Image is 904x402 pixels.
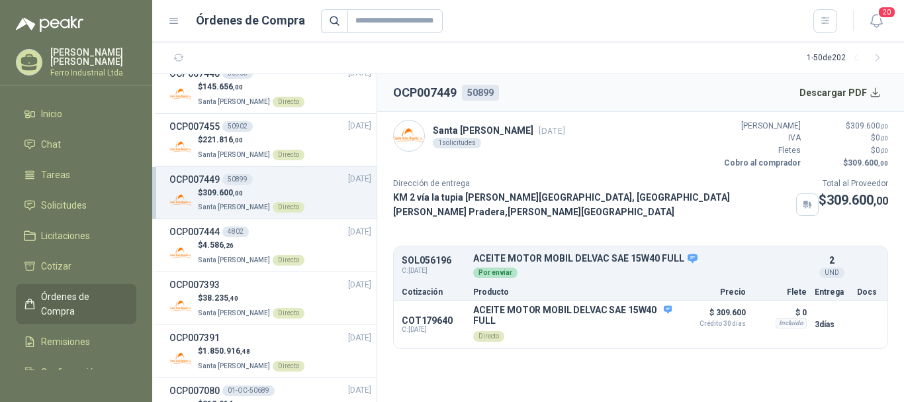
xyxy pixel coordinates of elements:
img: Company Logo [394,121,424,151]
span: Santa [PERSON_NAME] [198,203,270,211]
a: OCP00745550902[DATE] Company Logo$221.816,00Santa [PERSON_NAME]Directo [169,119,371,161]
p: Flete [754,288,807,296]
span: [DATE] [539,126,565,136]
p: SOL056196 [402,256,465,266]
a: OCP007393[DATE] Company Logo$38.235,40Santa [PERSON_NAME]Directo [169,277,371,319]
p: $ [198,81,304,93]
img: Company Logo [169,136,193,159]
p: $ [198,187,304,199]
span: [DATE] [348,173,371,185]
h3: OCP007444 [169,225,220,239]
p: $ [198,345,304,358]
p: [PERSON_NAME] [PERSON_NAME] [50,48,136,66]
span: ,00 [880,134,888,142]
a: OCP007391[DATE] Company Logo$1.850.916,48Santa [PERSON_NAME]Directo [169,330,371,372]
a: OCP00744850903[DATE] Company Logo$145.656,00Santa [PERSON_NAME]Directo [169,66,371,108]
p: $ [809,120,888,132]
h3: OCP007449 [169,172,220,187]
span: [DATE] [348,384,371,397]
span: C: [DATE] [402,266,465,276]
span: [DATE] [348,120,371,132]
h1: Órdenes de Compra [196,11,305,30]
div: Directo [273,97,304,107]
span: Configuración [41,365,99,379]
span: [DATE] [348,332,371,344]
span: 145.656 [203,82,243,91]
span: ,00 [880,123,888,130]
p: Entrega [815,288,849,296]
div: Directo [273,202,304,213]
span: [DATE] [348,279,371,291]
p: Docs [857,288,880,296]
p: Santa [PERSON_NAME] [433,123,565,138]
div: Directo [473,331,504,342]
p: Precio [680,288,746,296]
span: ,26 [224,242,234,249]
a: Licitaciones [16,223,136,248]
a: Tareas [16,162,136,187]
p: Total al Proveedor [819,177,888,190]
span: Santa [PERSON_NAME] [198,151,270,158]
div: 1 - 50 de 202 [807,48,888,69]
div: Directo [273,361,304,372]
p: COT179640 [402,315,465,326]
div: 1 solicitudes [433,138,481,148]
span: 309.600 [850,121,888,130]
span: 309.600 [827,192,888,208]
div: UND [819,268,844,278]
div: 50899 [462,85,499,101]
span: 221.816 [203,135,243,144]
h3: OCP007080 [169,383,220,398]
span: Tareas [41,168,70,182]
p: Fletes [721,144,801,157]
div: Incluido [776,318,807,328]
p: [PERSON_NAME] [721,120,801,132]
a: Órdenes de Compra [16,284,136,324]
span: Chat [41,137,61,152]
span: Solicitudes [41,198,87,213]
a: Inicio [16,101,136,126]
h3: OCP007455 [169,119,220,134]
span: 20 [878,6,896,19]
img: Company Logo [169,294,193,317]
span: 309.600 [848,158,888,168]
span: 309.600 [203,188,243,197]
p: ACEITE MOTOR MOBIL DELVAC SAE 15W40 FULL [473,305,672,326]
span: Licitaciones [41,228,90,243]
p: ACEITE MOTOR MOBIL DELVAC SAE 15W40 FULL [473,253,807,265]
span: [DATE] [348,226,371,238]
img: Company Logo [169,83,193,106]
img: Logo peakr [16,16,83,32]
span: 38.235 [203,293,238,303]
span: ,00 [233,83,243,91]
p: $ [809,144,888,157]
div: Por enviar [473,268,518,278]
p: $ [198,292,304,305]
span: Santa [PERSON_NAME] [198,256,270,264]
a: Configuración [16,360,136,385]
span: ,00 [874,195,888,207]
div: 50899 [222,174,253,185]
div: Directo [273,308,304,319]
p: Producto [473,288,672,296]
span: ,40 [228,295,238,302]
span: ,00 [878,160,888,167]
button: Descargar PDF [792,79,889,106]
span: Órdenes de Compra [41,289,124,319]
p: $ [198,239,304,252]
div: Directo [273,255,304,266]
p: $ [819,190,888,211]
p: KM 2 vía la tupia [PERSON_NAME][GEOGRAPHIC_DATA], [GEOGRAPHIC_DATA][PERSON_NAME] Pradera , [PERSO... [393,190,791,219]
p: Cotización [402,288,465,296]
p: $ [809,157,888,170]
span: Santa [PERSON_NAME] [198,98,270,105]
span: ,00 [233,189,243,197]
div: 50902 [222,121,253,132]
a: Chat [16,132,136,157]
a: Cotizar [16,254,136,279]
span: Remisiones [41,334,90,349]
a: Solicitudes [16,193,136,218]
span: 1.850.916 [203,346,250,356]
p: IVA [721,132,801,144]
p: $ [809,132,888,144]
